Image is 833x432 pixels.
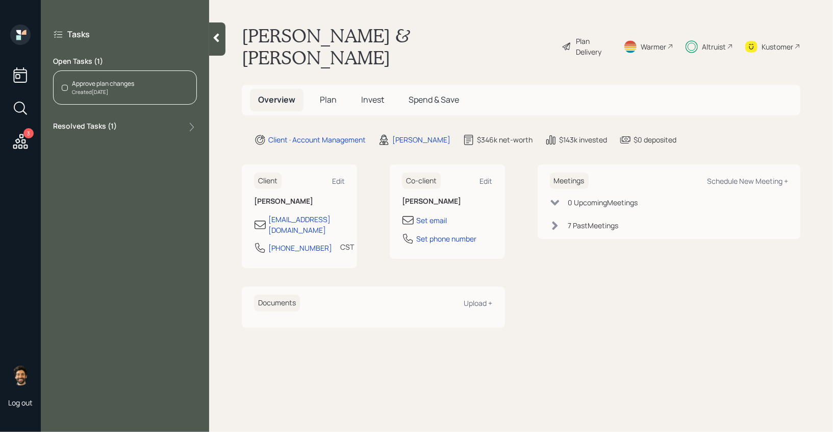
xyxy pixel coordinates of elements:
h6: [PERSON_NAME] [402,197,493,206]
span: Spend & Save [409,94,459,105]
h6: Client [254,173,282,189]
div: Edit [480,176,493,186]
span: Overview [258,94,295,105]
div: Approve plan changes [72,79,134,88]
div: [EMAIL_ADDRESS][DOMAIN_NAME] [268,214,345,235]
div: [PHONE_NUMBER] [268,243,332,253]
div: Kustomer [762,41,793,52]
h6: Meetings [550,173,589,189]
div: Warmer [641,41,666,52]
div: 7 Past Meeting s [568,220,619,231]
div: Created [DATE] [72,88,134,96]
div: Log out [8,398,33,407]
div: Plan Delivery [576,36,611,57]
div: CST [340,242,354,252]
label: Resolved Tasks ( 1 ) [53,121,117,133]
div: [PERSON_NAME] [392,134,450,145]
h1: [PERSON_NAME] & [PERSON_NAME] [242,25,553,68]
div: Upload + [464,298,493,308]
div: 3 [23,128,34,138]
h6: Co-client [402,173,441,189]
div: Edit [332,176,345,186]
label: Tasks [67,29,90,40]
span: Invest [361,94,384,105]
div: $143k invested [559,134,607,145]
div: $0 deposited [634,134,676,145]
div: Client · Account Management [268,134,366,145]
label: Open Tasks ( 1 ) [53,56,197,66]
img: eric-schwartz-headshot.png [10,365,31,386]
div: $346k net-worth [477,134,533,145]
h6: [PERSON_NAME] [254,197,345,206]
h6: Documents [254,295,300,311]
div: Schedule New Meeting + [707,176,788,186]
span: Plan [320,94,337,105]
div: Set phone number [416,233,476,244]
div: Set email [416,215,447,226]
div: 0 Upcoming Meeting s [568,197,638,208]
div: Altruist [702,41,726,52]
